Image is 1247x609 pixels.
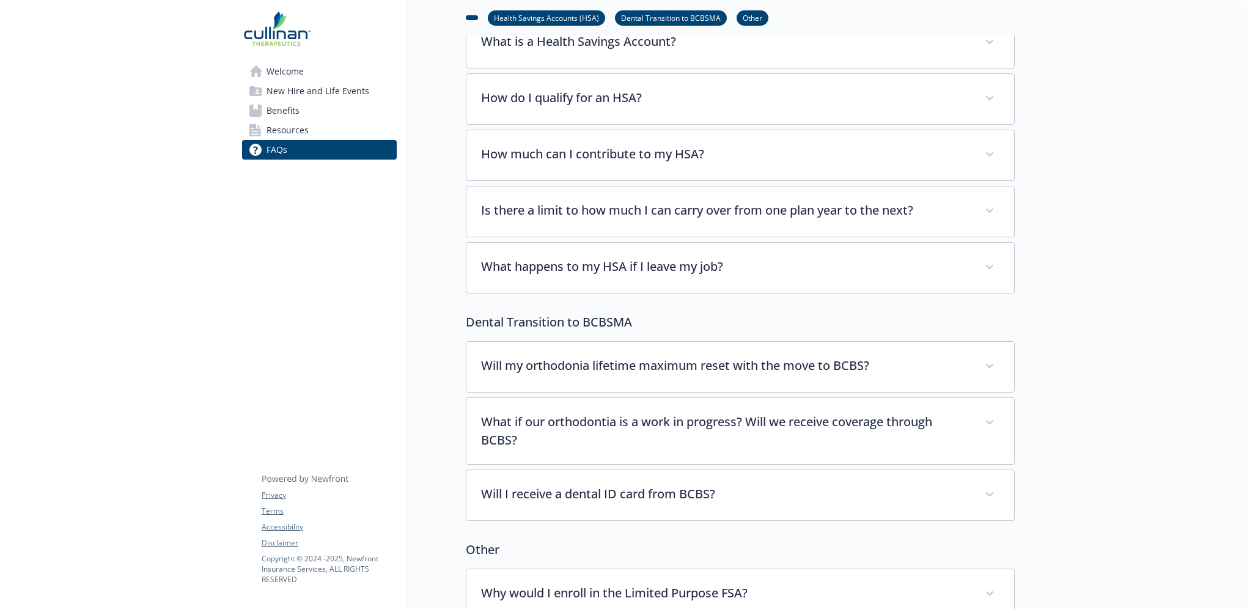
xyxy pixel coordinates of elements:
a: Health Savings Accounts (HSA) [488,12,605,23]
a: Disclaimer [262,537,396,548]
span: Resources [267,120,309,140]
div: What if our orthodontia is a work in progress? Will we receive coverage through BCBS? [466,398,1014,464]
a: Dental Transition to BCBSMA [615,12,727,23]
p: Dental Transition to BCBSMA [466,313,1015,331]
div: Is there a limit to how much I can carry over from one plan year to the next? [466,186,1014,237]
p: Is there a limit to how much I can carry over from one plan year to the next? [481,201,970,220]
a: Resources [242,120,397,140]
a: Terms [262,506,396,517]
a: Welcome [242,62,397,81]
div: How do I qualify for an HSA? [466,74,1014,124]
span: Benefits [267,101,300,120]
a: FAQs [242,140,397,160]
div: How much can I contribute to my HSA? [466,130,1014,180]
div: Will my orthodonia lifetime maximum reset with the move to BCBS? [466,342,1014,392]
p: How much can I contribute to my HSA? [481,145,970,163]
span: FAQs [267,140,287,160]
div: Will I receive a dental ID card from BCBS? [466,470,1014,520]
a: Privacy [262,490,396,501]
div: What is a Health Savings Account? [466,18,1014,68]
p: Will my orthodonia lifetime maximum reset with the move to BCBS? [481,356,970,375]
p: Why would I enroll in the Limited Purpose FSA? [481,584,970,602]
div: What happens to my HSA if I leave my job? [466,243,1014,293]
a: Other [737,12,768,23]
a: Accessibility [262,522,396,533]
p: What if our orthodontia is a work in progress? Will we receive coverage through BCBS? [481,413,970,449]
p: Copyright © 2024 - 2025 , Newfront Insurance Services, ALL RIGHTS RESERVED [262,553,396,585]
p: How do I qualify for an HSA? [481,89,970,107]
a: New Hire and Life Events [242,81,397,101]
p: Will I receive a dental ID card from BCBS? [481,485,970,503]
p: What happens to my HSA if I leave my job? [481,257,970,276]
span: New Hire and Life Events [267,81,369,101]
span: Welcome [267,62,304,81]
p: Other [466,541,1015,559]
a: Benefits [242,101,397,120]
p: What is a Health Savings Account? [481,32,970,51]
